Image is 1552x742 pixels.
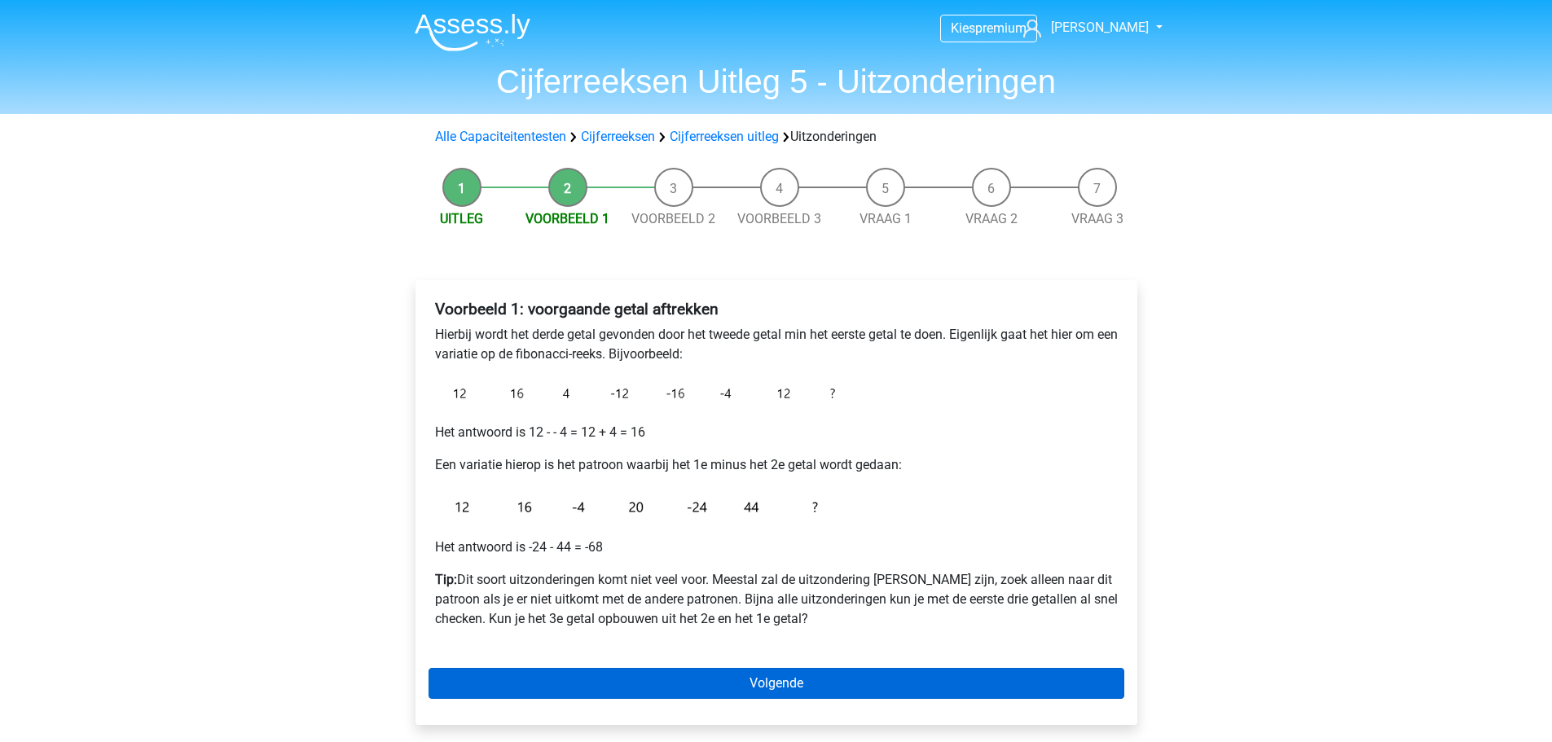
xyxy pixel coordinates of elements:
[1071,211,1123,226] a: Vraag 3
[435,488,842,525] img: Exceptions_example1_2.png
[965,211,1018,226] a: Vraag 2
[435,423,1118,442] p: Het antwoord is 12 - - 4 = 12 + 4 = 16
[670,129,779,144] a: Cijferreeksen uitleg
[525,211,609,226] a: Voorbeeld 1
[429,668,1124,699] a: Volgende
[435,572,457,587] b: Tip:
[631,211,715,226] a: Voorbeeld 2
[435,129,566,144] a: Alle Capaciteitentesten
[435,377,842,410] img: Exceptions_example_1.png
[860,211,912,226] a: Vraag 1
[435,538,1118,557] p: Het antwoord is -24 - 44 = -68
[581,129,655,144] a: Cijferreeksen
[435,570,1118,629] p: Dit soort uitzonderingen komt niet veel voor. Meestal zal de uitzondering [PERSON_NAME] zijn, zoe...
[435,455,1118,475] p: Een variatie hierop is het patroon waarbij het 1e minus het 2e getal wordt gedaan:
[415,13,530,51] img: Assessly
[1051,20,1149,35] span: [PERSON_NAME]
[435,300,719,318] b: Voorbeeld 1: voorgaande getal aftrekken
[975,20,1027,36] span: premium
[951,20,975,36] span: Kies
[402,62,1151,101] h1: Cijferreeksen Uitleg 5 - Uitzonderingen
[435,325,1118,364] p: Hierbij wordt het derde getal gevonden door het tweede getal min het eerste getal te doen. Eigenl...
[941,17,1036,39] a: Kiespremium
[440,211,483,226] a: Uitleg
[429,127,1124,147] div: Uitzonderingen
[1017,18,1150,37] a: [PERSON_NAME]
[737,211,821,226] a: Voorbeeld 3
